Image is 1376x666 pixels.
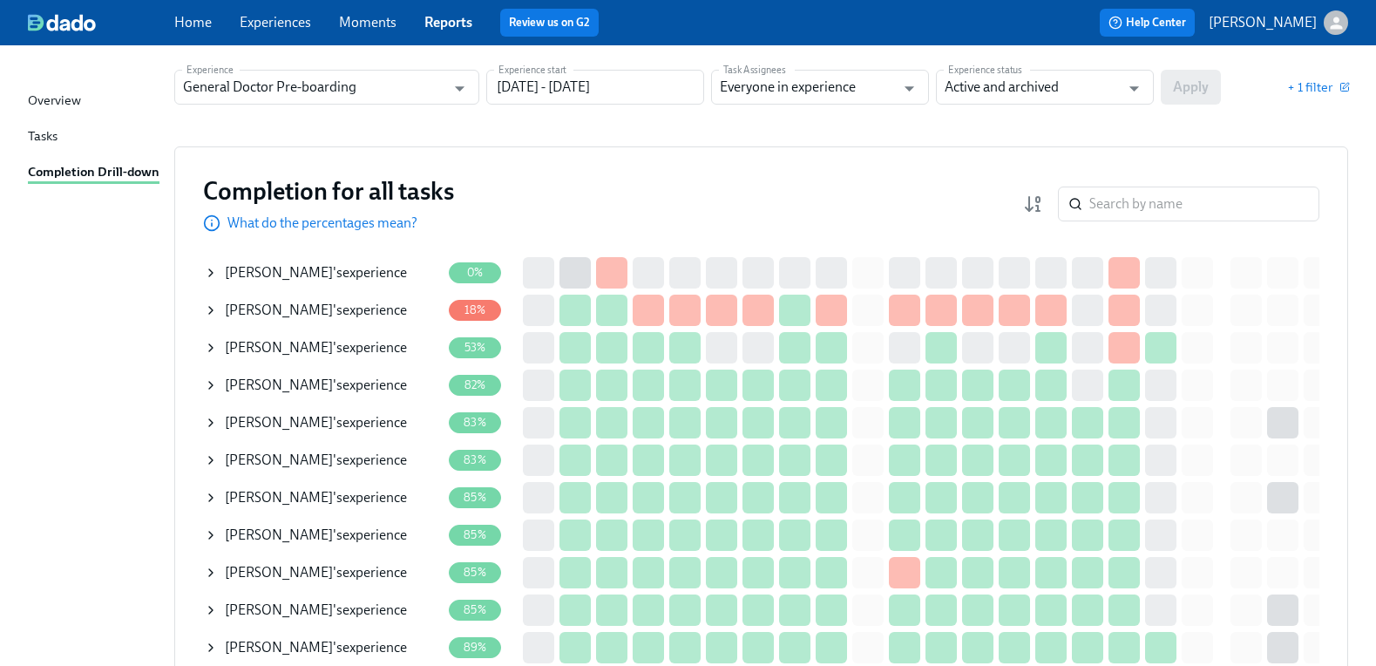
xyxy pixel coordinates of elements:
div: [PERSON_NAME]'sexperience [204,330,441,365]
div: 's experience [225,638,407,657]
p: What do the percentages mean? [227,214,417,233]
span: [PERSON_NAME] [225,527,333,543]
a: Experiences [240,14,311,31]
div: 's experience [225,526,407,545]
svg: Completion rate (low to high) [1023,194,1044,214]
a: Completion Drill-down [28,162,160,184]
button: Open [446,75,473,102]
span: 85% [453,603,497,616]
div: Overview [28,91,81,112]
button: Open [1121,75,1148,102]
a: Moments [339,14,397,31]
button: Help Center [1100,9,1195,37]
span: [PERSON_NAME] [225,414,333,431]
div: 's experience [225,413,407,432]
span: 85% [453,528,497,541]
span: [PERSON_NAME] [225,339,333,356]
span: Help Center [1108,14,1186,31]
div: [PERSON_NAME]'sexperience [204,480,441,515]
div: [PERSON_NAME]'sexperience [204,293,441,328]
button: Review us on G2 [500,9,599,37]
span: 89% [453,641,498,654]
a: Overview [28,91,160,112]
button: Open [896,75,923,102]
div: [PERSON_NAME]'sexperience [204,630,441,665]
img: dado [28,14,96,31]
input: Search by name [1089,187,1319,221]
span: 83% [453,453,497,466]
div: [PERSON_NAME]'sexperience [204,368,441,403]
span: 85% [453,491,497,504]
h3: Completion for all tasks [203,175,454,207]
div: 's experience [225,451,407,470]
div: [PERSON_NAME]'sexperience [204,255,441,290]
a: Review us on G2 [509,14,590,31]
span: 0% [457,266,493,279]
div: 's experience [225,488,407,507]
div: 's experience [225,301,407,320]
div: 's experience [225,263,407,282]
span: [PERSON_NAME] [225,302,333,318]
span: [PERSON_NAME] [225,601,333,618]
a: Home [174,14,212,31]
span: [PERSON_NAME] [225,489,333,506]
span: 85% [453,566,497,579]
span: [PERSON_NAME] [225,377,333,393]
div: [PERSON_NAME]'sexperience [204,443,441,478]
span: 53% [454,341,497,354]
p: [PERSON_NAME] [1209,13,1317,32]
span: 18% [454,303,497,316]
span: [PERSON_NAME] [225,564,333,581]
div: [PERSON_NAME]'sexperience [204,593,441,628]
a: Tasks [28,126,160,148]
div: 's experience [225,601,407,620]
span: [PERSON_NAME] [225,452,333,468]
div: [PERSON_NAME]'sexperience [204,555,441,590]
div: 's experience [225,376,407,395]
button: [PERSON_NAME] [1209,10,1348,35]
div: Tasks [28,126,58,148]
button: + 1 filter [1287,78,1348,96]
span: 83% [453,416,497,429]
span: [PERSON_NAME] [225,264,333,281]
span: [PERSON_NAME] [225,639,333,656]
div: [PERSON_NAME]'sexperience [204,518,441,553]
a: dado [28,14,174,31]
div: 's experience [225,338,407,357]
div: [PERSON_NAME]'sexperience [204,405,441,440]
div: 's experience [225,563,407,582]
span: 82% [454,378,497,391]
a: Reports [424,14,472,31]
